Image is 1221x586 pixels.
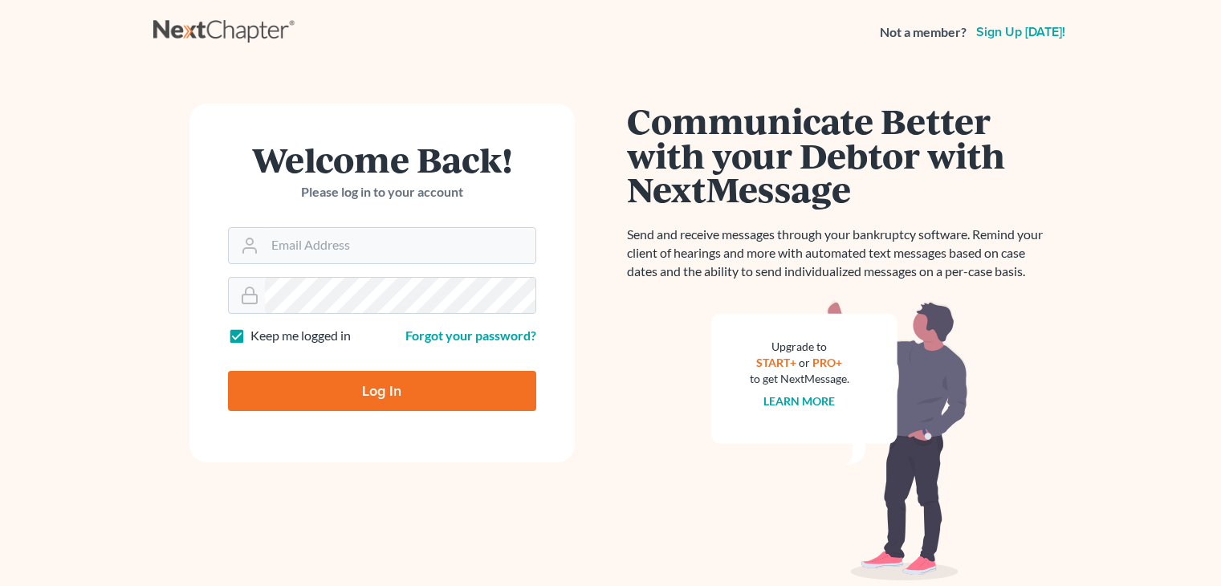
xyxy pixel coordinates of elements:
a: START+ [756,356,796,369]
a: Forgot your password? [405,328,536,343]
p: Send and receive messages through your bankruptcy software. Remind your client of hearings and mo... [627,226,1052,281]
h1: Communicate Better with your Debtor with NextMessage [627,104,1052,206]
label: Keep me logged in [250,327,351,345]
input: Email Address [265,228,535,263]
a: Sign up [DATE]! [973,26,1068,39]
span: or [799,356,810,369]
div: Upgrade to [750,339,849,355]
img: nextmessage_bg-59042aed3d76b12b5cd301f8e5b87938c9018125f34e5fa2b7a6b67550977c72.svg [711,300,968,581]
a: Learn more [763,394,835,408]
strong: Not a member? [880,23,967,42]
input: Log In [228,371,536,411]
p: Please log in to your account [228,183,536,201]
div: to get NextMessage. [750,371,849,387]
a: PRO+ [812,356,842,369]
h1: Welcome Back! [228,142,536,177]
